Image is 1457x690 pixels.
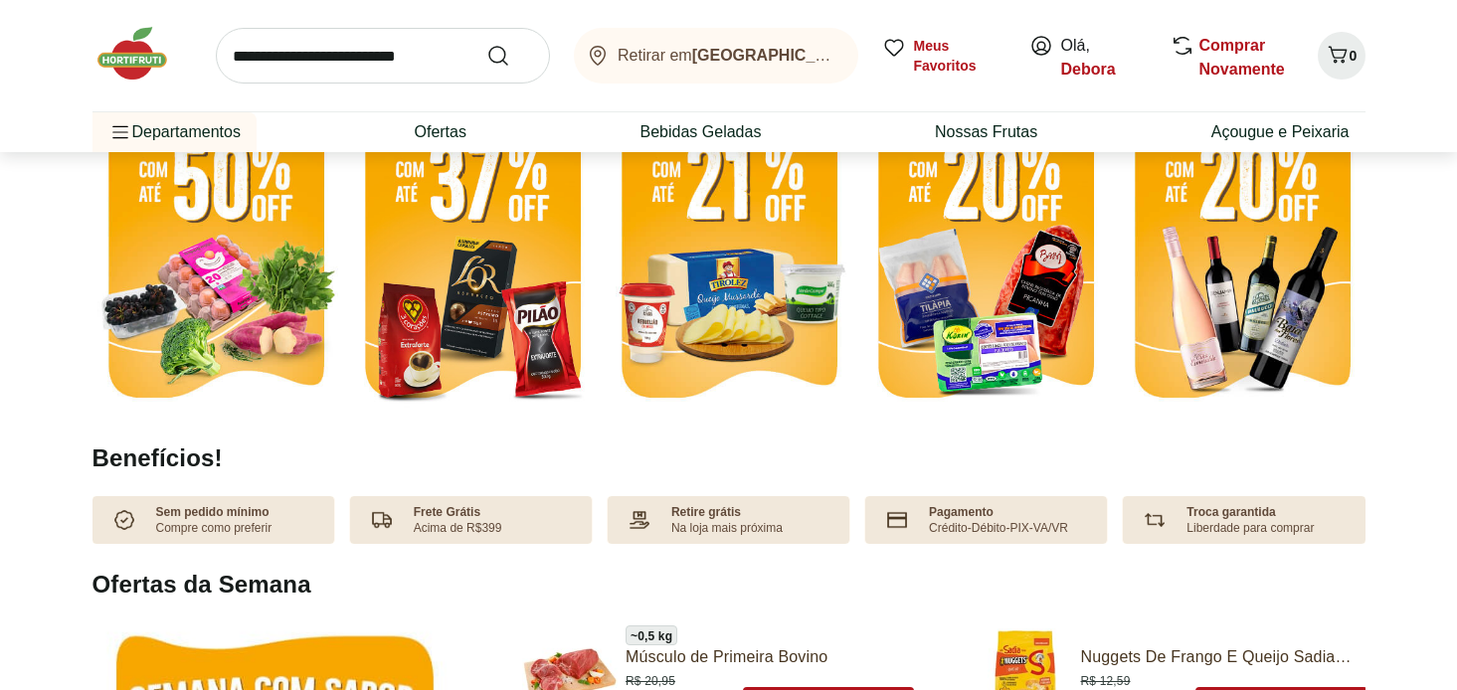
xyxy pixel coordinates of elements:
img: Devolução [1139,504,1171,536]
input: search [216,28,550,84]
p: Frete Grátis [414,504,480,520]
h2: Ofertas da Semana [92,568,1366,602]
span: Retirar em [618,47,837,65]
p: Sem pedido mínimo [156,504,270,520]
b: [GEOGRAPHIC_DATA]/[GEOGRAPHIC_DATA] [692,47,1036,64]
p: Crédito-Débito-PIX-VA/VR [929,520,1068,536]
button: Submit Search [486,44,534,68]
span: R$ 20,95 [626,669,675,689]
img: card [881,504,913,536]
img: payment [624,504,655,536]
img: resfriados [862,86,1109,416]
p: Retire grátis [671,504,741,520]
img: feira [92,86,339,416]
p: Liberdade para comprar [1186,520,1314,536]
a: Nuggets De Frango E Queijo Sadia 300G [1081,646,1367,668]
a: Comprar Novamente [1199,37,1285,78]
a: Músculo de Primeira Bovino [626,646,914,668]
h2: Benefícios! [92,444,1366,472]
a: Açougue e Peixaria [1211,120,1350,144]
span: Departamentos [108,108,241,156]
img: truck [366,504,398,536]
span: 0 [1350,48,1358,64]
a: Ofertas [414,120,465,144]
span: Meus Favoritos [914,36,1005,76]
span: R$ 12,59 [1081,669,1131,689]
p: Compre como preferir [156,520,273,536]
img: vinhos [1119,86,1366,416]
a: Debora [1061,61,1116,78]
button: Retirar em[GEOGRAPHIC_DATA]/[GEOGRAPHIC_DATA] [574,28,858,84]
span: Olá, [1061,34,1150,82]
p: Troca garantida [1186,504,1275,520]
button: Carrinho [1318,32,1366,80]
img: Hortifruti [92,24,192,84]
a: Bebidas Geladas [640,120,762,144]
a: Nossas Frutas [935,120,1037,144]
img: refrigerados [606,86,852,416]
img: café [349,86,596,416]
a: Meus Favoritos [882,36,1005,76]
span: ~ 0,5 kg [626,625,677,645]
p: Pagamento [929,504,994,520]
p: Na loja mais próxima [671,520,783,536]
p: Acima de R$399 [414,520,502,536]
img: check [108,504,140,536]
button: Menu [108,108,132,156]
